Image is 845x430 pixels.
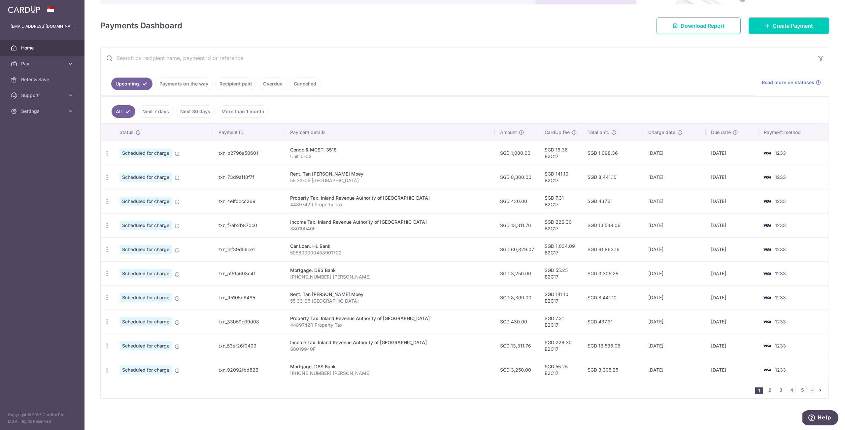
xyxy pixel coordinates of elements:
div: Rent. Tan [PERSON_NAME] Moey [290,171,490,177]
span: 1233 [775,343,786,348]
td: SGD 61,863.16 [582,237,643,261]
span: 1233 [775,367,786,373]
span: 1233 [775,271,786,276]
td: txn_92092fbd826 [213,358,285,382]
p: 4489742R Property Tax [290,201,490,208]
span: 1233 [775,295,786,300]
td: SGD 437.31 [582,189,643,213]
td: txn_ff5105b6485 [213,285,285,310]
td: txn_1ef39d56ce1 [213,237,285,261]
td: [DATE] [706,213,758,237]
span: Charge date [648,129,675,136]
td: txn_53ef26f9499 [213,334,285,358]
a: 2 [766,386,774,394]
div: Car Loan. HL Bank [290,243,490,249]
td: SGD 226.30 B2C17 [539,334,582,358]
a: Next 7 days [138,105,173,118]
td: SGD 430.00 [495,310,539,334]
div: Property Tax. Inland Revenue Authority of [GEOGRAPHIC_DATA] [290,195,490,201]
img: Bank Card [760,270,774,278]
span: Read more on statuses [762,79,814,86]
span: Create Payment [773,22,813,30]
td: [DATE] [643,141,706,165]
span: Scheduled for charge [119,173,172,182]
p: 55 33-05 [GEOGRAPHIC_DATA] [290,298,490,304]
a: Download Report [657,17,741,34]
img: CardUp [8,5,40,13]
div: Mortgage. DBS Bank [290,267,490,274]
a: Recipient paid [215,78,256,90]
div: Income Tax. Inland Revenue Authority of [GEOGRAPHIC_DATA] [290,219,490,225]
td: SGD 3,250.00 [495,358,539,382]
span: Total amt. [588,129,609,136]
td: SGD 226.30 B2C17 [539,213,582,237]
span: Support [21,92,65,99]
span: Scheduled for charge [119,149,172,158]
td: SGD 1,098.36 [582,141,643,165]
span: Scheduled for charge [119,293,172,302]
td: txn_f7ab2b870c0 [213,213,285,237]
img: Bank Card [760,173,774,181]
span: Download Report [681,22,725,30]
span: Status [119,129,134,136]
li: ... [809,386,814,394]
td: SGD 437.31 [582,310,643,334]
span: 1233 [775,319,786,324]
iframe: Opens a widget where you can find more information [802,410,838,427]
td: [DATE] [706,334,758,358]
input: Search by recipient name, payment id or reference [101,48,813,69]
td: txn_4effdccc269 [213,189,285,213]
td: [DATE] [643,165,706,189]
td: [DATE] [706,141,758,165]
td: SGD 3,250.00 [495,261,539,285]
span: Scheduled for charge [119,317,172,326]
a: Payments on the way [155,78,213,90]
p: S8019940F [290,346,490,352]
span: CardUp fee [545,129,570,136]
img: Bank Card [760,246,774,253]
a: Cancelled [289,78,321,90]
td: [DATE] [706,237,758,261]
td: SGD 1,034.09 B2C17 [539,237,582,261]
a: Next 30 days [176,105,215,118]
a: Create Payment [749,17,829,34]
td: txn_73d9af18f7f [213,165,285,189]
td: [DATE] [706,285,758,310]
img: Bank Card [760,197,774,205]
div: Mortgage. DBS Bank [290,363,490,370]
th: Payment method [759,124,828,141]
td: [DATE] [643,261,706,285]
td: [DATE] [706,189,758,213]
a: More than 1 month [217,105,269,118]
a: 5 [798,386,806,394]
td: SGD 141.10 B2C17 [539,165,582,189]
td: [DATE] [643,213,706,237]
td: SGD 8,300.00 [495,165,539,189]
img: Bank Card [760,318,774,326]
span: Scheduled for charge [119,221,172,230]
a: 3 [777,386,785,394]
a: Read more on statuses [762,79,821,86]
div: Condo & MCST. 3518 [290,147,490,153]
p: Unit10-02 [290,153,490,160]
td: SGD 18.36 B2C17 [539,141,582,165]
td: txn_33b59c09d08 [213,310,285,334]
p: [PHONE_NUMBER] [PERSON_NAME] [290,370,490,377]
span: Refer & Save [21,76,65,83]
td: [DATE] [706,310,758,334]
span: Scheduled for charge [119,245,172,254]
th: Payment ID [213,124,285,141]
td: SGD 8,441.10 [582,285,643,310]
p: [PHONE_NUMBER] [PERSON_NAME] [290,274,490,280]
td: [DATE] [643,334,706,358]
li: 1 [755,387,763,394]
td: txn_b2796a50601 [213,141,285,165]
td: [DATE] [643,237,706,261]
td: SGD 8,300.00 [495,285,539,310]
td: SGD 3,305.25 [582,261,643,285]
td: [DATE] [706,358,758,382]
span: Home [21,45,65,51]
span: 1233 [775,198,786,204]
td: [DATE] [643,310,706,334]
td: SGD 13,311.76 [495,334,539,358]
